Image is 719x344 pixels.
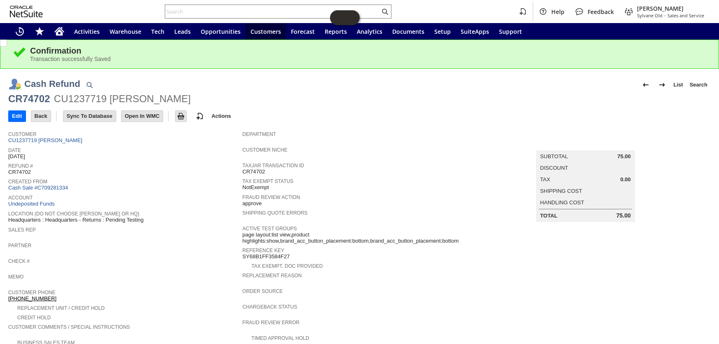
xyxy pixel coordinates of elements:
a: Timed Approval Hold [251,335,309,341]
span: Tech [151,28,164,35]
a: Customer [8,131,36,137]
span: Help [551,8,564,16]
a: Shipping Cost [540,188,582,194]
span: Activities [74,28,100,35]
span: Reports [325,28,347,35]
a: Cash Sale #C709281334 [8,185,68,191]
a: List [670,78,686,91]
span: Warehouse [110,28,141,35]
a: Date [8,147,21,153]
span: CR74702 [242,168,265,175]
a: Forecast [286,23,320,40]
a: Documents [387,23,429,40]
a: Warehouse [105,23,146,40]
span: page layout:list view,product highlights:show,brand_acc_button_placement:bottom,brand_acc_button_... [242,232,472,244]
a: Opportunities [196,23,246,40]
a: Reference Key [242,248,284,253]
a: Total [540,213,557,219]
span: Sales and Service [667,12,704,19]
input: Edit [9,111,26,122]
a: Partner [8,243,31,248]
span: Opportunities [201,28,241,35]
a: Home [49,23,69,40]
span: Analytics [357,28,382,35]
a: Credit Hold [17,315,51,321]
span: SuiteApps [461,28,489,35]
div: CR74702 [8,92,50,105]
a: Created From [8,179,47,185]
span: 0.00 [621,176,631,183]
svg: Recent Records [15,26,25,36]
span: Documents [392,28,424,35]
iframe: Click here to launch Oracle Guided Learning Help Panel [330,10,360,25]
a: Customer Comments / Special Instructions [8,324,130,330]
a: Analytics [352,23,387,40]
div: Transaction successfully Saved [30,56,706,62]
span: approve [242,200,262,207]
div: Shortcuts [30,23,49,40]
a: Customer Phone [8,290,55,295]
input: Sync To Database [63,111,116,122]
img: Print [176,111,186,121]
a: Tax [540,176,550,183]
a: Shipping Quote Errors [242,210,307,216]
a: Leads [169,23,196,40]
span: CR74702 [8,169,31,176]
a: Fraud Review Action [242,194,300,200]
a: Tax Exempt Status [242,178,293,184]
span: Feedback [588,8,614,16]
a: Recent Records [10,23,30,40]
svg: logo [10,6,43,17]
span: Support [499,28,522,35]
a: [PHONE_NUMBER] [8,295,56,302]
svg: Shortcuts [35,26,44,36]
span: - [664,12,666,19]
a: Tech [146,23,169,40]
span: Forecast [291,28,315,35]
a: Chargeback Status [242,304,297,310]
input: Open In WMC [122,111,163,122]
a: Search [686,78,711,91]
a: TaxJar Transaction ID [242,163,304,168]
span: [PERSON_NAME] [637,5,704,12]
a: Undeposited Funds [8,201,55,207]
img: add-record.svg [195,111,205,121]
a: Tax Exempt. Doc Provided [251,263,323,269]
a: CU1237719 [PERSON_NAME] [8,137,84,143]
span: NotExempt [242,184,269,191]
span: 75.00 [617,153,631,160]
a: Handling Cost [540,199,584,206]
a: Replacement Unit / Credit Hold [17,305,105,311]
svg: Home [54,26,64,36]
span: Setup [434,28,451,35]
a: Location (Do Not choose [PERSON_NAME] or HQ) [8,211,139,217]
span: 75.00 [616,212,631,219]
input: Print [176,111,186,122]
a: Memo [8,274,23,280]
img: Next [657,80,667,90]
img: Previous [641,80,651,90]
span: Sylvane Old [637,12,663,19]
a: Discount [540,165,568,171]
a: Activities [69,23,105,40]
a: Replacement reason [242,273,302,278]
caption: Summary [536,137,635,150]
a: Fraud Review Error [242,320,300,325]
a: Department [242,131,276,137]
div: CU1237719 [PERSON_NAME] [54,92,191,105]
a: Actions [208,113,234,119]
a: Setup [429,23,456,40]
span: [DATE] [8,153,25,160]
a: Reports [320,23,352,40]
a: SuiteApps [456,23,494,40]
input: Search [165,7,380,16]
span: Leads [174,28,191,35]
a: Subtotal [540,153,568,159]
svg: Search [380,7,390,16]
span: SY68B1FF3584F27 [242,253,290,260]
a: Order Source [242,288,283,294]
a: Customers [246,23,286,40]
img: Quick Find [84,80,94,90]
div: Confirmation [30,46,706,56]
a: Refund # [8,163,33,169]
